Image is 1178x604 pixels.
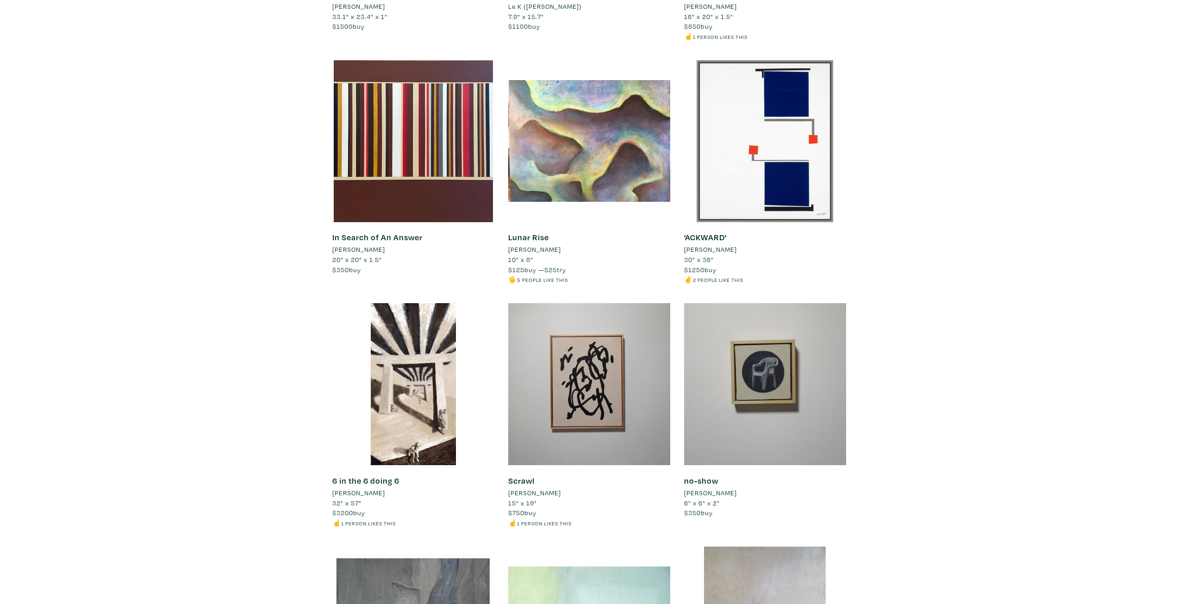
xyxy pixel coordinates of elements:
span: $350 [684,508,701,517]
li: [PERSON_NAME] [684,244,737,255]
span: $850 [684,22,701,31]
a: In Search of An Answer [332,232,423,243]
small: 1 person likes this [517,520,572,527]
li: ✌️ [684,274,846,285]
span: buy [684,265,717,274]
span: buy [332,22,365,31]
a: [PERSON_NAME] [332,244,494,255]
span: 30" x 36" [684,255,714,264]
span: buy [508,508,536,517]
span: 16" x 20" x 1.5" [684,12,733,21]
a: [PERSON_NAME] [508,488,670,498]
li: [PERSON_NAME] [332,244,385,255]
a: Lunar Rise [508,232,549,243]
li: 🖐️ [508,274,670,285]
li: ☝️ [508,518,670,528]
a: [PERSON_NAME] [332,488,494,498]
span: $1100 [508,22,528,31]
span: 20" x 20" x 1.5" [332,255,382,264]
span: 10" x 8" [508,255,533,264]
li: [PERSON_NAME] [332,1,385,12]
li: Le K ([PERSON_NAME]) [508,1,582,12]
li: ☝️ [684,31,846,42]
span: $25 [544,265,557,274]
span: buy [332,508,365,517]
a: 6 in the 6 doing 6 [332,475,399,486]
span: $350 [332,265,349,274]
span: 7.9" x 15.7" [508,12,544,21]
small: 1 person likes this [693,33,748,40]
span: 6" x 6" x 2" [684,498,720,507]
span: 32" x 57" [332,498,362,507]
span: buy — try [508,265,566,274]
a: [PERSON_NAME] [332,1,494,12]
a: 'ACKWARD' [684,232,727,243]
small: 1 person likes this [341,520,396,527]
span: $1500 [332,22,353,31]
a: [PERSON_NAME] [684,1,846,12]
li: [PERSON_NAME] [508,488,561,498]
li: [PERSON_NAME] [508,244,561,255]
span: $125 [508,265,524,274]
span: $750 [508,508,524,517]
span: buy [332,265,361,274]
li: [PERSON_NAME] [684,1,737,12]
a: [PERSON_NAME] [684,244,846,255]
a: [PERSON_NAME] [508,244,670,255]
span: $3200 [332,508,353,517]
span: $1250 [684,265,704,274]
li: [PERSON_NAME] [684,488,737,498]
span: 33.1" x 23.4" x 1" [332,12,387,21]
a: no-show [684,475,718,486]
a: [PERSON_NAME] [684,488,846,498]
li: ☝️ [332,518,494,528]
span: 15" x 19" [508,498,537,507]
a: Le K ([PERSON_NAME]) [508,1,670,12]
small: 5 people like this [517,276,568,283]
span: buy [684,22,713,31]
span: buy [508,22,540,31]
li: [PERSON_NAME] [332,488,385,498]
span: buy [684,508,713,517]
a: Scrawl [508,475,535,486]
small: 2 people like this [693,276,743,283]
